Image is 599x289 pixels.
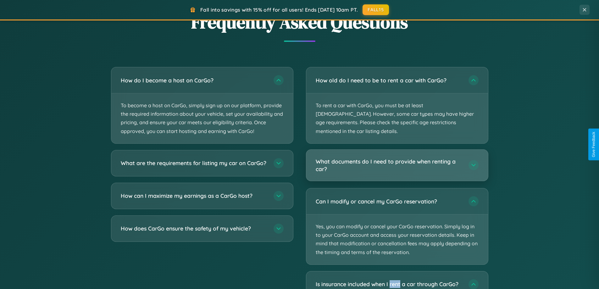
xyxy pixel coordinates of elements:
p: Yes, you can modify or cancel your CarGo reservation. Simply log in to your CarGo account and acc... [306,214,488,264]
h3: Is insurance included when I rent a car through CarGo? [316,280,462,288]
h3: Can I modify or cancel my CarGo reservation? [316,197,462,205]
h3: How does CarGo ensure the safety of my vehicle? [121,225,267,232]
h3: How can I maximize my earnings as a CarGo host? [121,192,267,200]
p: To become a host on CarGo, simply sign up on our platform, provide the required information about... [111,93,293,143]
p: To rent a car with CarGo, you must be at least [DEMOGRAPHIC_DATA]. However, some car types may ha... [306,93,488,143]
button: FALL15 [363,4,389,15]
h3: How old do I need to be to rent a car with CarGo? [316,76,462,84]
h3: What documents do I need to provide when renting a car? [316,158,462,173]
h3: How do I become a host on CarGo? [121,76,267,84]
h3: What are the requirements for listing my car on CarGo? [121,159,267,167]
div: Give Feedback [591,132,596,157]
h2: Frequently Asked Questions [111,10,488,34]
span: Fall into savings with 15% off for all users! Ends [DATE] 10am PT. [200,7,358,13]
